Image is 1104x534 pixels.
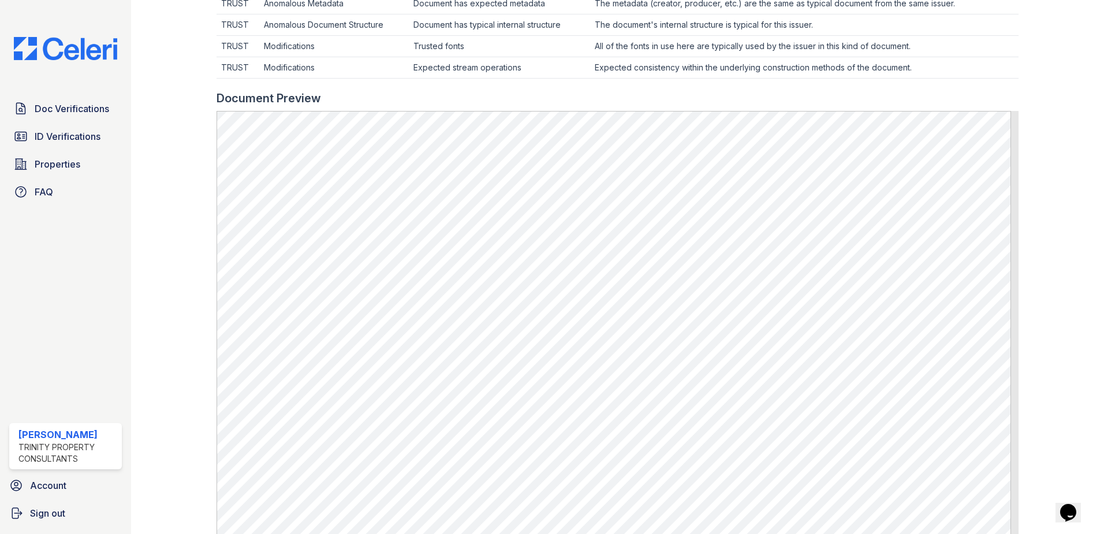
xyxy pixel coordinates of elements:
[259,57,409,79] td: Modifications
[590,14,1019,36] td: The document's internal structure is typical for this issuer.
[5,502,126,525] a: Sign out
[35,185,53,199] span: FAQ
[590,57,1019,79] td: Expected consistency within the underlying construction methods of the document.
[259,14,409,36] td: Anomalous Document Structure
[35,129,100,143] span: ID Verifications
[5,37,126,60] img: CE_Logo_Blue-a8612792a0a2168367f1c8372b55b34899dd931a85d93a1a3d3e32e68fde9ad4.png
[9,125,122,148] a: ID Verifications
[18,442,117,465] div: Trinity Property Consultants
[35,102,109,116] span: Doc Verifications
[217,57,259,79] td: TRUST
[409,57,590,79] td: Expected stream operations
[217,14,259,36] td: TRUST
[35,157,80,171] span: Properties
[1055,488,1092,522] iframe: chat widget
[217,36,259,57] td: TRUST
[5,474,126,497] a: Account
[409,14,590,36] td: Document has typical internal structure
[9,97,122,120] a: Doc Verifications
[409,36,590,57] td: Trusted fonts
[30,506,65,520] span: Sign out
[217,90,321,106] div: Document Preview
[9,180,122,203] a: FAQ
[30,479,66,492] span: Account
[18,428,117,442] div: [PERSON_NAME]
[9,153,122,176] a: Properties
[590,36,1019,57] td: All of the fonts in use here are typically used by the issuer in this kind of document.
[259,36,409,57] td: Modifications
